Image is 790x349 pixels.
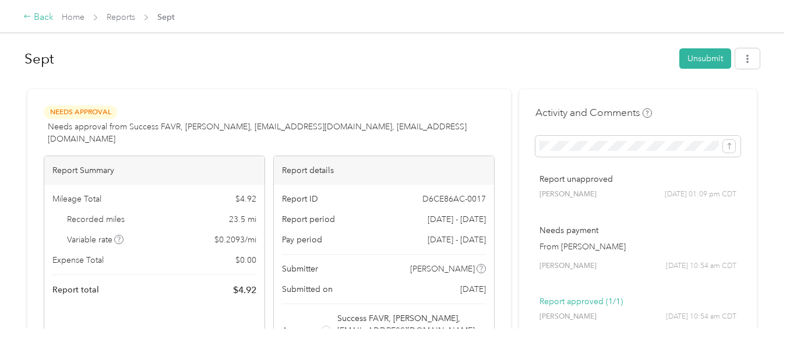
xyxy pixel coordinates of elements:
[23,10,54,24] div: Back
[282,193,318,205] span: Report ID
[422,193,486,205] span: D6CE86AC-0017
[410,263,475,275] span: [PERSON_NAME]
[665,189,736,200] span: [DATE] 01:09 pm CDT
[274,156,494,185] div: Report details
[235,193,256,205] span: $ 4.92
[539,173,736,185] p: Report unapproved
[107,12,135,22] a: Reports
[52,193,101,205] span: Mileage Total
[725,284,790,349] iframe: Everlance-gr Chat Button Frame
[233,283,256,297] span: $ 4.92
[539,261,597,272] span: [PERSON_NAME]
[67,234,124,246] span: Variable rate
[62,12,84,22] a: Home
[460,283,486,295] span: [DATE]
[229,213,256,225] span: 23.5 mi
[282,234,322,246] span: Pay period
[67,213,125,225] span: Recorded miles
[539,224,736,237] p: Needs payment
[539,295,736,308] p: Report approved (1/1)
[48,121,495,145] span: Needs approval from Success FAVR, [PERSON_NAME], [EMAIL_ADDRESS][DOMAIN_NAME], [EMAIL_ADDRESS][DO...
[666,261,736,272] span: [DATE] 10:54 am CDT
[282,263,318,275] span: Submitter
[428,234,486,246] span: [DATE] - [DATE]
[282,213,335,225] span: Report period
[157,11,175,23] span: Sept
[235,254,256,266] span: $ 0.00
[282,283,333,295] span: Submitted on
[214,234,256,246] span: $ 0.2093 / mi
[428,213,486,225] span: [DATE] - [DATE]
[535,105,652,120] h4: Activity and Comments
[337,312,484,349] span: Success FAVR, [PERSON_NAME], [EMAIL_ADDRESS][DOMAIN_NAME], [EMAIL_ADDRESS][DOMAIN_NAME]
[282,325,322,337] span: Approvers
[44,156,264,185] div: Report Summary
[539,189,597,200] span: [PERSON_NAME]
[52,254,104,266] span: Expense Total
[539,312,597,322] span: [PERSON_NAME]
[52,284,99,296] span: Report total
[44,105,117,119] span: Needs Approval
[539,241,736,253] p: From [PERSON_NAME]
[666,312,736,322] span: [DATE] 10:54 am CDT
[24,45,671,73] h1: Sept
[679,48,731,69] button: Unsubmit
